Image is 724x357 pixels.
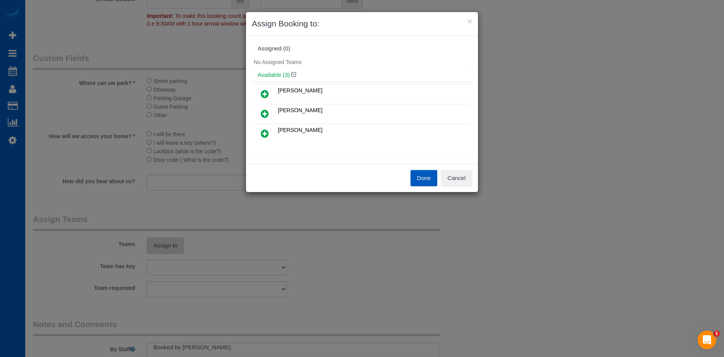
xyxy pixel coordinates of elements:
[410,170,438,186] button: Done
[254,59,301,65] span: No Assigned Teams
[252,18,472,29] h3: Assign Booking to:
[714,331,720,337] span: 1
[258,45,466,52] div: Assigned (0)
[258,72,466,78] h4: Available (3)
[468,17,472,25] button: ×
[278,127,322,133] span: [PERSON_NAME]
[698,331,716,349] iframe: Intercom live chat
[278,87,322,94] span: [PERSON_NAME]
[441,170,472,186] button: Cancel
[278,107,322,113] span: [PERSON_NAME]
